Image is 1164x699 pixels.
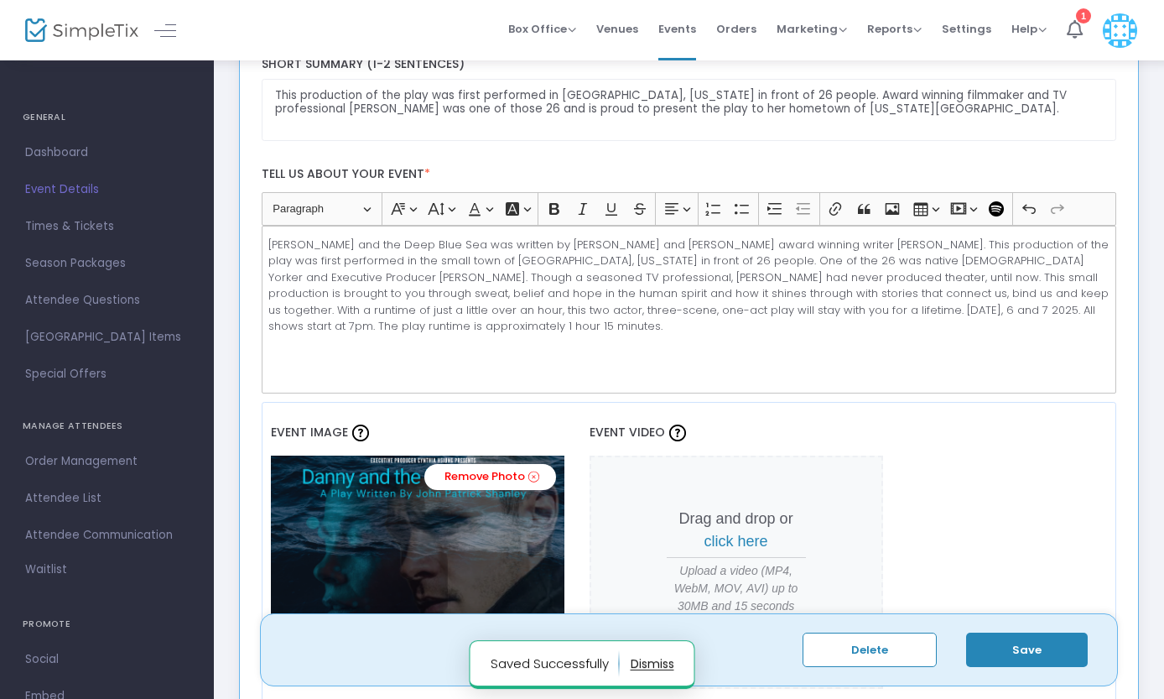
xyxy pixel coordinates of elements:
img: BlackWhiteMinimalAloneMoviePoster.png [271,456,564,640]
button: dismiss [631,650,674,677]
span: Attendee Questions [25,290,189,311]
span: Orders [716,8,756,50]
h4: MANAGE ATTENDEES [23,409,191,443]
p: [PERSON_NAME] and the Deep Blue Sea was written by [PERSON_NAME] and [PERSON_NAME] award winning ... [268,237,1109,335]
h4: GENERAL [23,101,191,134]
span: Marketing [777,21,847,37]
label: Tell us about your event [253,158,1125,192]
span: Event Image [271,424,348,441]
button: Paragraph [265,196,378,222]
span: Order Management [25,451,189,472]
img: question-mark [669,425,686,441]
span: Special Offers [25,363,189,385]
span: Paragraph [273,199,360,219]
span: click here [704,533,768,550]
span: Dashboard [25,142,189,164]
span: Reports [867,21,922,37]
span: Upload a video (MP4, WebM, MOV, AVI) up to 30MB and 15 seconds long. [667,562,806,633]
span: Social [25,649,189,670]
span: Venues [596,8,638,50]
span: Events [658,8,696,50]
span: [GEOGRAPHIC_DATA] Items [25,326,189,348]
span: Settings [942,8,991,50]
a: Remove Photo [424,464,556,490]
span: Event Video [590,424,665,441]
button: Delete [803,633,937,667]
span: Waitlist [25,561,67,578]
span: Attendee Communication [25,524,189,546]
h4: PROMOTE [23,608,191,641]
span: Short Summary (1-2 Sentences) [262,55,465,72]
span: Box Office [508,21,576,37]
div: Editor toolbar [262,192,1117,226]
div: 1 [1076,6,1091,21]
span: Attendee List [25,488,189,509]
p: Saved Successfully [491,650,620,677]
span: Event Details [25,179,189,201]
span: Season Packages [25,253,189,274]
div: Rich Text Editor, main [262,226,1117,394]
button: Save [966,633,1088,667]
p: Drag and drop or [667,508,806,553]
span: Help [1011,21,1047,37]
span: Times & Tickets [25,216,189,237]
img: question-mark [352,425,369,441]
